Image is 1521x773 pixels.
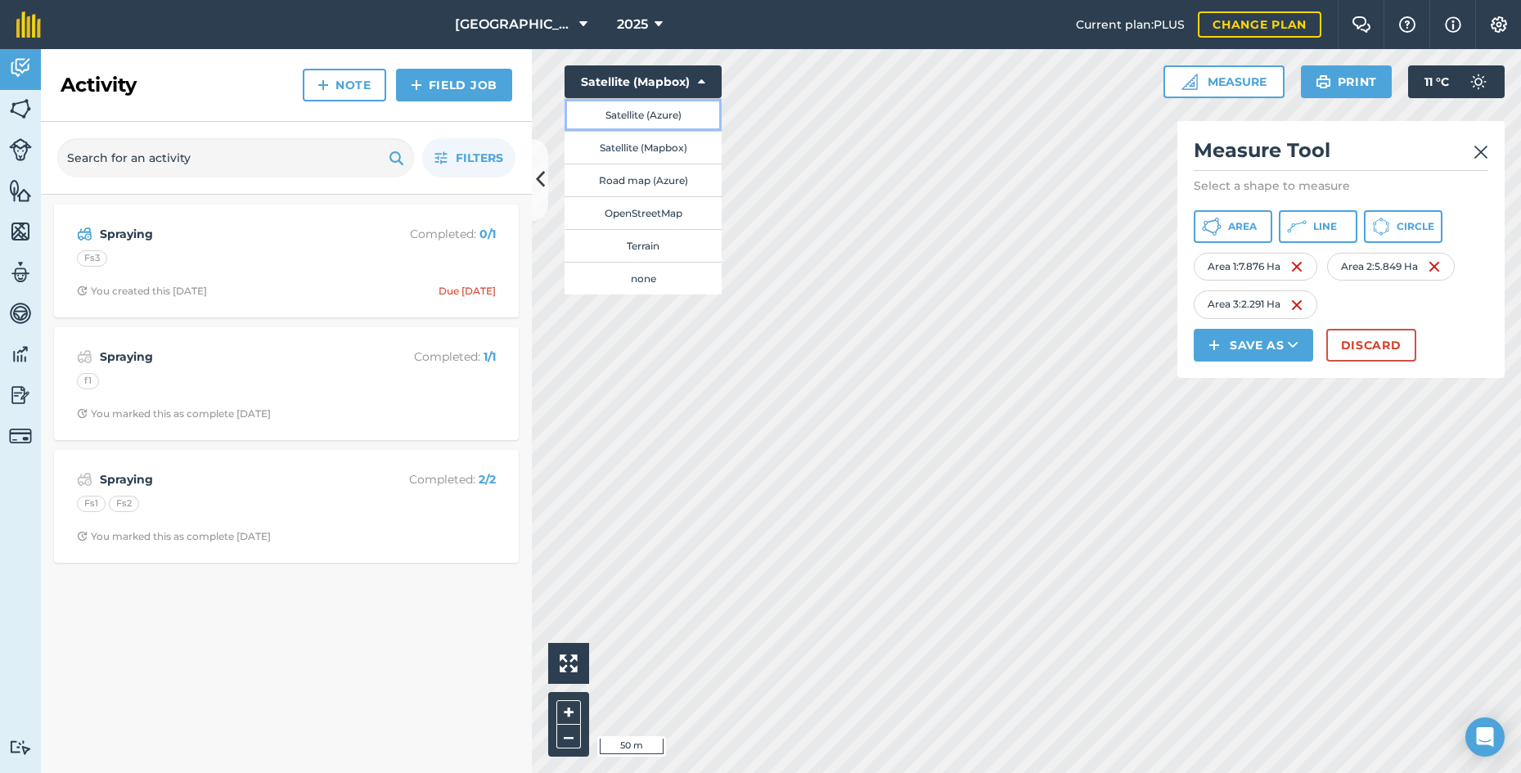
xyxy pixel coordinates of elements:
[389,148,404,168] img: svg+xml;base64,PHN2ZyB4bWxucz0iaHR0cDovL3d3dy53My5vcmcvMjAwMC9zdmciIHdpZHRoPSIxOSIgaGVpZ2h0PSIyNC...
[422,138,515,178] button: Filters
[1194,290,1317,318] div: Area 3 : 2.291 Ha
[1163,65,1285,98] button: Measure
[1397,16,1417,33] img: A question mark icon
[77,470,92,489] img: svg+xml;base64,PD94bWwgdmVyc2lvbj0iMS4wIiBlbmNvZGluZz0idXRmLTgiPz4KPCEtLSBHZW5lcmF0b3I6IEFkb2JlIE...
[565,164,722,196] button: Road map (Azure)
[1194,253,1317,281] div: Area 1 : 7.876 Ha
[1290,295,1303,315] img: svg+xml;base64,PHN2ZyB4bWxucz0iaHR0cDovL3d3dy53My5vcmcvMjAwMC9zdmciIHdpZHRoPSIxNiIgaGVpZ2h0PSIyNC...
[100,225,359,243] strong: Spraying
[565,65,722,98] button: Satellite (Mapbox)
[9,178,32,203] img: svg+xml;base64,PHN2ZyB4bWxucz0iaHR0cDovL3d3dy53My5vcmcvMjAwMC9zdmciIHdpZHRoPSI1NiIgaGVpZ2h0PSI2MC...
[64,460,509,553] a: SprayingCompleted: 2/2Fs1Fs2Clock with arrow pointing clockwiseYou marked this as complete [DATE]
[1181,74,1198,90] img: Ruler icon
[1465,717,1505,757] div: Open Intercom Messenger
[1462,65,1495,98] img: svg+xml;base64,PD94bWwgdmVyc2lvbj0iMS4wIiBlbmNvZGluZz0idXRmLTgiPz4KPCEtLSBHZW5lcmF0b3I6IEFkb2JlIE...
[617,15,648,34] span: 2025
[1208,335,1220,355] img: svg+xml;base64,PHN2ZyB4bWxucz0iaHR0cDovL3d3dy53My5vcmcvMjAwMC9zdmciIHdpZHRoPSIxNCIgaGVpZ2h0PSIyNC...
[484,349,496,364] strong: 1 / 1
[1290,257,1303,276] img: svg+xml;base64,PHN2ZyB4bWxucz0iaHR0cDovL3d3dy53My5vcmcvMjAwMC9zdmciIHdpZHRoPSIxNiIgaGVpZ2h0PSIyNC...
[479,472,496,487] strong: 2 / 2
[1194,178,1488,194] p: Select a shape to measure
[366,225,496,243] p: Completed :
[1408,65,1505,98] button: 11 °C
[9,301,32,326] img: svg+xml;base64,PD94bWwgdmVyc2lvbj0iMS4wIiBlbmNvZGluZz0idXRmLTgiPz4KPCEtLSBHZW5lcmF0b3I6IEFkb2JlIE...
[64,337,509,430] a: SprayingCompleted: 1/1f1Clock with arrow pointing clockwiseYou marked this as complete [DATE]
[9,97,32,121] img: svg+xml;base64,PHN2ZyB4bWxucz0iaHR0cDovL3d3dy53My5vcmcvMjAwMC9zdmciIHdpZHRoPSI1NiIgaGVpZ2h0PSI2MC...
[61,72,137,98] h2: Activity
[1198,11,1321,38] a: Change plan
[456,149,503,167] span: Filters
[77,530,271,543] div: You marked this as complete [DATE]
[565,98,722,131] button: Satellite (Azure)
[1364,210,1442,243] button: Circle
[556,725,581,748] button: –
[77,531,88,542] img: Clock with arrow pointing clockwise
[1474,142,1488,162] img: svg+xml;base64,PHN2ZyB4bWxucz0iaHR0cDovL3d3dy53My5vcmcvMjAwMC9zdmciIHdpZHRoPSIyMiIgaGVpZ2h0PSIzMC...
[9,425,32,447] img: svg+xml;base64,PD94bWwgdmVyc2lvbj0iMS4wIiBlbmNvZGluZz0idXRmLTgiPz4KPCEtLSBHZW5lcmF0b3I6IEFkb2JlIE...
[9,56,32,80] img: svg+xml;base64,PD94bWwgdmVyc2lvbj0iMS4wIiBlbmNvZGluZz0idXRmLTgiPz4KPCEtLSBHZW5lcmF0b3I6IEFkb2JlIE...
[77,373,99,389] div: f1
[77,408,88,419] img: Clock with arrow pointing clockwise
[77,285,88,296] img: Clock with arrow pointing clockwise
[556,700,581,725] button: +
[9,383,32,407] img: svg+xml;base64,PD94bWwgdmVyc2lvbj0iMS4wIiBlbmNvZGluZz0idXRmLTgiPz4KPCEtLSBHZW5lcmF0b3I6IEFkb2JlIE...
[77,347,92,366] img: svg+xml;base64,PD94bWwgdmVyc2lvbj0iMS4wIiBlbmNvZGluZz0idXRmLTgiPz4KPCEtLSBHZW5lcmF0b3I6IEFkb2JlIE...
[1076,16,1185,34] span: Current plan : PLUS
[9,219,32,244] img: svg+xml;base64,PHN2ZyB4bWxucz0iaHR0cDovL3d3dy53My5vcmcvMjAwMC9zdmciIHdpZHRoPSI1NiIgaGVpZ2h0PSI2MC...
[109,496,139,512] div: Fs2
[565,262,722,294] button: none
[1313,220,1337,233] span: Line
[1445,15,1461,34] img: svg+xml;base64,PHN2ZyB4bWxucz0iaHR0cDovL3d3dy53My5vcmcvMjAwMC9zdmciIHdpZHRoPSIxNyIgaGVpZ2h0PSIxNy...
[1194,329,1313,362] button: Save as
[366,470,496,488] p: Completed :
[1397,220,1434,233] span: Circle
[1428,257,1441,276] img: svg+xml;base64,PHN2ZyB4bWxucz0iaHR0cDovL3d3dy53My5vcmcvMjAwMC9zdmciIHdpZHRoPSIxNiIgaGVpZ2h0PSIyNC...
[1316,72,1331,92] img: svg+xml;base64,PHN2ZyB4bWxucz0iaHR0cDovL3d3dy53My5vcmcvMjAwMC9zdmciIHdpZHRoPSIxOSIgaGVpZ2h0PSIyNC...
[439,285,496,298] div: Due [DATE]
[57,138,414,178] input: Search for an activity
[565,131,722,164] button: Satellite (Mapbox)
[1194,210,1272,243] button: Area
[77,250,107,267] div: Fs3
[9,342,32,366] img: svg+xml;base64,PD94bWwgdmVyc2lvbj0iMS4wIiBlbmNvZGluZz0idXRmLTgiPz4KPCEtLSBHZW5lcmF0b3I6IEFkb2JlIE...
[303,69,386,101] a: Note
[1489,16,1509,33] img: A cog icon
[9,138,32,161] img: svg+xml;base64,PD94bWwgdmVyc2lvbj0iMS4wIiBlbmNvZGluZz0idXRmLTgiPz4KPCEtLSBHZW5lcmF0b3I6IEFkb2JlIE...
[1424,65,1449,98] span: 11 ° C
[9,260,32,285] img: svg+xml;base64,PD94bWwgdmVyc2lvbj0iMS4wIiBlbmNvZGluZz0idXRmLTgiPz4KPCEtLSBHZW5lcmF0b3I6IEFkb2JlIE...
[9,739,32,755] img: svg+xml;base64,PD94bWwgdmVyc2lvbj0iMS4wIiBlbmNvZGluZz0idXRmLTgiPz4KPCEtLSBHZW5lcmF0b3I6IEFkb2JlIE...
[64,214,509,308] a: SprayingCompleted: 0/1Fs3Clock with arrow pointing clockwiseYou created this [DATE]Due [DATE]
[411,75,422,95] img: svg+xml;base64,PHN2ZyB4bWxucz0iaHR0cDovL3d3dy53My5vcmcvMjAwMC9zdmciIHdpZHRoPSIxNCIgaGVpZ2h0PSIyNC...
[1194,137,1488,171] h2: Measure Tool
[479,227,496,241] strong: 0 / 1
[77,496,106,512] div: Fs1
[1301,65,1393,98] button: Print
[1279,210,1357,243] button: Line
[77,224,92,244] img: svg+xml;base64,PD94bWwgdmVyc2lvbj0iMS4wIiBlbmNvZGluZz0idXRmLTgiPz4KPCEtLSBHZW5lcmF0b3I6IEFkb2JlIE...
[16,11,41,38] img: fieldmargin Logo
[317,75,329,95] img: svg+xml;base64,PHN2ZyB4bWxucz0iaHR0cDovL3d3dy53My5vcmcvMjAwMC9zdmciIHdpZHRoPSIxNCIgaGVpZ2h0PSIyNC...
[396,69,512,101] a: Field Job
[455,15,573,34] span: [GEOGRAPHIC_DATA]
[77,407,271,420] div: You marked this as complete [DATE]
[565,196,722,229] button: OpenStreetMap
[77,285,207,298] div: You created this [DATE]
[565,229,722,262] button: Terrain
[100,348,359,366] strong: Spraying
[560,654,578,672] img: Four arrows, one pointing top left, one top right, one bottom right and the last bottom left
[366,348,496,366] p: Completed :
[1228,220,1257,233] span: Area
[1326,329,1416,362] button: Discard
[1327,253,1455,281] div: Area 2 : 5.849 Ha
[1352,16,1371,33] img: Two speech bubbles overlapping with the left bubble in the forefront
[100,470,359,488] strong: Spraying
